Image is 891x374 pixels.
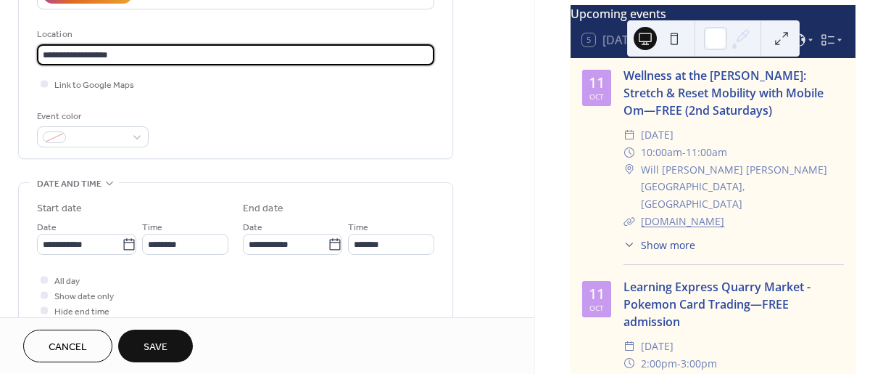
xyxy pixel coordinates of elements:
span: Will [PERSON_NAME] [PERSON_NAME][GEOGRAPHIC_DATA], [GEOGRAPHIC_DATA] [641,161,844,213]
div: 11 [589,76,605,90]
div: End date [243,201,283,216]
div: Upcoming events [571,5,855,23]
div: ​ [623,213,635,230]
span: [DATE] [641,338,674,355]
span: - [677,355,681,373]
span: Hide end time [54,304,109,320]
span: Time [348,220,368,235]
span: Show date only [54,289,114,304]
button: Cancel [23,330,112,362]
div: ​ [623,338,635,355]
div: ​ [623,161,635,179]
div: 11 [589,287,605,301]
span: Save [144,340,167,355]
div: ​ [623,126,635,144]
span: 11:00am [686,144,727,161]
div: Location [37,27,431,42]
span: Time [142,220,162,235]
button: ​Show more [623,237,695,253]
div: ​ [623,237,635,253]
div: ​ [623,144,635,161]
span: Link to Google Maps [54,78,134,93]
span: Date [37,220,57,235]
span: 10:00am [641,144,682,161]
div: Start date [37,201,82,216]
span: 2:00pm [641,355,677,373]
div: Event color [37,109,146,124]
span: Date and time [37,176,101,192]
a: Wellness at the [PERSON_NAME]: Stretch & Reset Mobility with Mobile Om—FREE (2nd Saturdays) [623,68,824,118]
span: Date [243,220,262,235]
div: Oct [589,93,604,100]
span: All day [54,274,80,289]
button: Save [118,330,193,362]
span: [DATE] [641,126,674,144]
div: ​ [623,355,635,373]
span: - [682,144,686,161]
span: Show more [641,237,695,253]
span: Cancel [49,340,87,355]
span: 3:00pm [681,355,717,373]
div: Oct [589,304,604,312]
a: [DOMAIN_NAME] [641,214,724,228]
div: Learning Express Quarry Market - Pokemon Card Trading—FREE admission [623,278,844,330]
